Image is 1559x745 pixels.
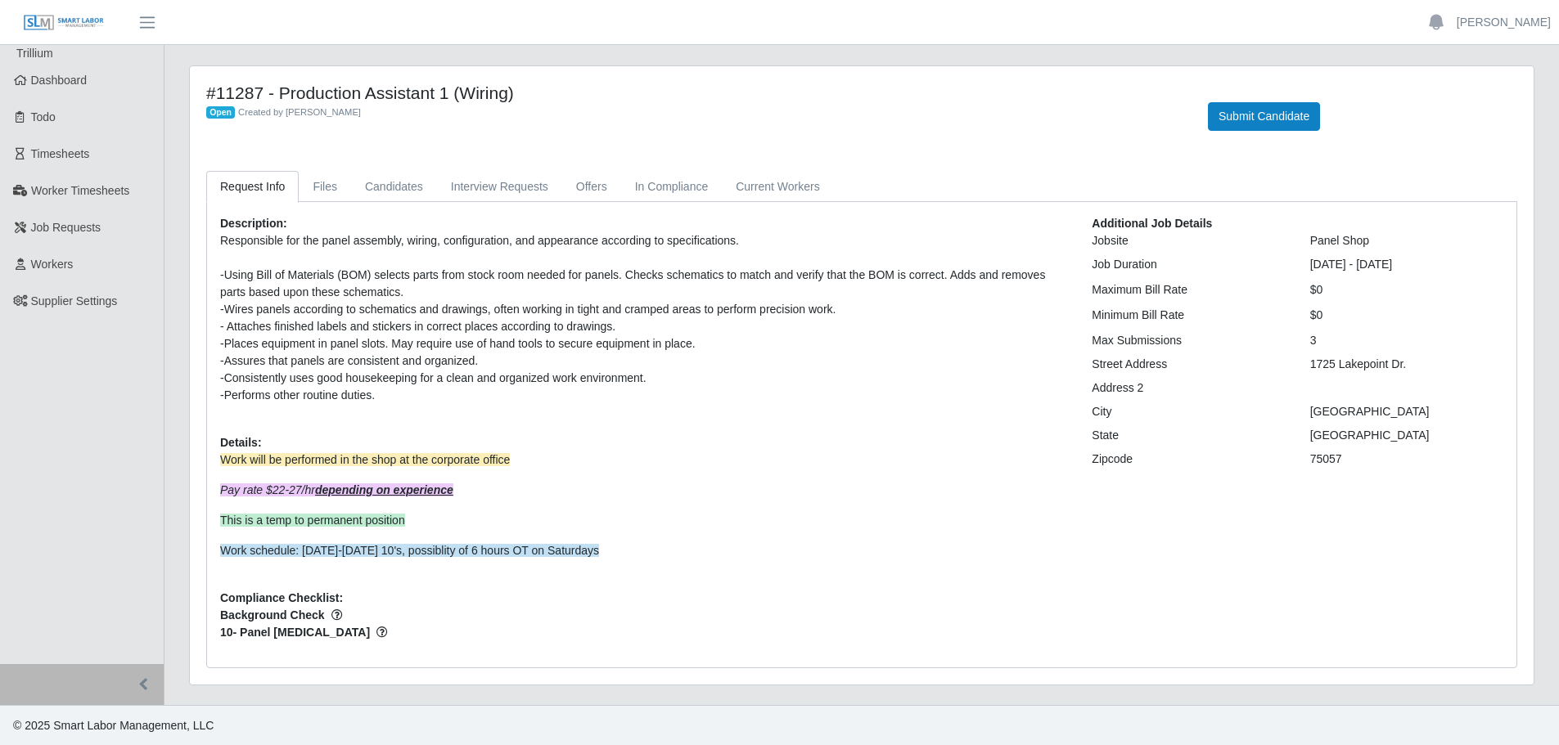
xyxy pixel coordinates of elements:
[621,171,723,203] a: In Compliance
[1079,256,1297,273] div: Job Duration
[1298,256,1516,273] div: [DATE] - [DATE]
[220,607,1067,624] span: Background Check
[206,171,299,203] a: Request Info
[1298,232,1516,249] div: Panel Shop
[220,514,405,527] span: This is a temp to permanent position
[1079,232,1297,249] div: Jobsite
[1298,427,1516,444] div: [GEOGRAPHIC_DATA]
[1298,356,1516,373] div: 1725 Lakepoint Dr.
[351,171,437,203] a: Candidates
[220,217,287,230] b: Description:
[1298,403,1516,420] div: [GEOGRAPHIC_DATA]
[220,267,1067,301] div: -Using Bill of Materials (BOM) selects parts from stock room needed for panels. Checks schematics...
[31,147,90,160] span: Timesheets
[1079,332,1297,349] div: Max Submissions
[1298,332,1516,349] div: 3
[220,370,1067,387] div: -Consistently uses good housekeeping for a clean and organized work environment.
[1457,14,1551,31] a: [PERSON_NAME]
[206,106,235,119] span: Open
[220,232,1067,249] div: Responsible for the panel assembly, wiring, configuration, and appearance according to specificat...
[1298,281,1516,298] div: $0
[220,624,1067,641] span: 10- Panel [MEDICAL_DATA]
[31,184,129,197] span: Worker Timesheets
[220,436,262,449] b: Details:
[437,171,562,203] a: Interview Requests
[31,110,56,123] span: Todo
[220,387,1067,404] div: -Performs other routine duties.
[206,83,1183,103] h4: #11287 - Production Assistant 1 (Wiring)
[1079,379,1297,397] div: Address 2
[16,47,53,60] span: Trillium
[1092,217,1212,230] b: Additional Job Details
[220,483,453,496] em: Pay rate $22-27/hr
[299,171,351,203] a: Files
[1079,403,1297,420] div: City
[1079,451,1297,468] div: Zipcode
[1079,356,1297,373] div: Street Address
[220,591,343,604] b: Compliance Checklist:
[722,171,833,203] a: Current Workers
[31,294,118,307] span: Supplier Settings
[220,352,1067,370] div: -Assures that panels are consistent and organized.
[220,301,1067,318] div: -Wires panels according to schematics and drawings, often working in tight and cramped areas to p...
[220,453,510,466] span: Work will be performed in the shop at the corporate office
[31,221,101,234] span: Job Requests
[1298,451,1516,468] div: 75057
[220,335,1067,352] div: -Places equipment in panel slots. May require use of hand tools to secure equipment in place.
[31,74,88,87] span: Dashboard
[1208,102,1320,131] button: Submit Candidate
[31,258,74,271] span: Workers
[220,318,1067,335] div: - Attaches finished labels and stickers in correct places according to drawings.
[238,107,361,117] span: Created by [PERSON_NAME]
[220,544,599,557] span: Work schedule: [DATE]-[DATE] 10's, possiblity of 6 hours OT on Saturdays
[1079,281,1297,298] div: Maximum Bill Rate
[315,483,453,496] strong: depending on experience
[1298,307,1516,324] div: $0
[1079,427,1297,444] div: State
[1079,307,1297,324] div: Minimum Bill Rate
[562,171,621,203] a: Offers
[23,14,105,32] img: SLM Logo
[13,719,214,732] span: © 2025 Smart Labor Management, LLC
